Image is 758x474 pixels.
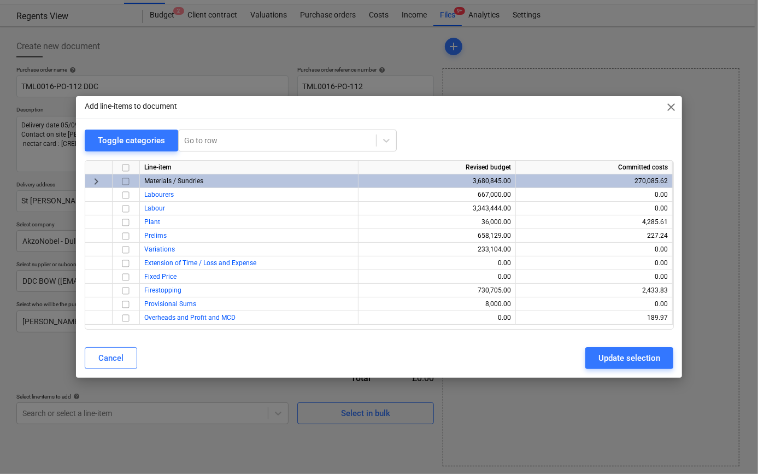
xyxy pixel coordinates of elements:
[363,311,511,325] div: 0.00
[598,351,660,365] div: Update selection
[520,284,668,297] div: 2,433.83
[520,256,668,270] div: 0.00
[520,243,668,256] div: 0.00
[359,161,516,174] div: Revised budget
[98,133,165,148] div: Toggle categories
[85,130,178,151] button: Toggle categories
[144,273,177,280] a: Fixed Price
[363,229,511,243] div: 658,129.00
[144,300,196,308] a: Provisional Sums
[665,101,678,114] span: close
[140,161,359,174] div: Line-item
[520,270,668,284] div: 0.00
[520,202,668,215] div: 0.00
[144,286,181,294] a: Firestopping
[144,177,203,185] span: Materials / Sundries
[144,314,236,321] a: Overheads and Profit and MCD
[85,101,177,112] p: Add line-items to document
[363,284,511,297] div: 730,705.00
[520,188,668,202] div: 0.00
[144,204,165,212] a: Labour
[363,174,511,188] div: 3,680,845.00
[144,259,256,267] a: Extension of Time / Loss and Expense
[90,175,103,188] span: keyboard_arrow_right
[363,243,511,256] div: 233,104.00
[363,188,511,202] div: 667,000.00
[520,311,668,325] div: 189.97
[144,245,175,253] a: Variations
[144,191,174,198] a: Labourers
[363,256,511,270] div: 0.00
[363,297,511,311] div: 8,000.00
[363,215,511,229] div: 36,000.00
[520,297,668,311] div: 0.00
[703,422,758,474] iframe: Chat Widget
[144,232,167,239] a: Prelims
[520,174,668,188] div: 270,085.62
[585,347,673,369] button: Update selection
[520,229,668,243] div: 227.24
[98,351,124,365] div: Cancel
[85,347,137,369] button: Cancel
[144,218,160,226] a: Plant
[516,161,673,174] div: Committed costs
[363,270,511,284] div: 0.00
[520,215,668,229] div: 4,285.61
[363,202,511,215] div: 3,343,444.00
